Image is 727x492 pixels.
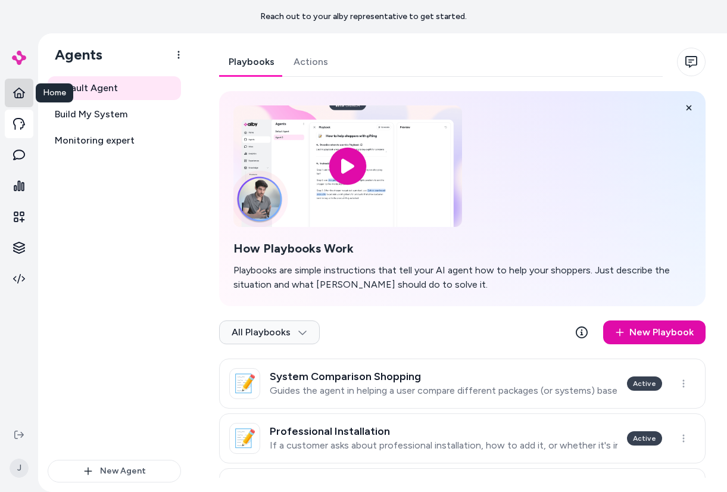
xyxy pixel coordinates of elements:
[233,241,691,256] h2: How Playbooks Work
[270,370,617,382] h3: System Comparison Shopping
[219,413,706,463] a: 📝Professional InstallationIf a customer asks about professional installation, how to add it, or w...
[233,263,691,292] p: Playbooks are simple instructions that tell your AI agent how to help your shoppers. Just describ...
[48,102,181,126] a: Build My System
[48,460,181,482] button: New Agent
[229,423,260,454] div: 📝
[270,385,617,397] p: Guides the agent in helping a user compare different packages (or systems) based on their specifi...
[219,359,706,409] a: 📝System Comparison ShoppingGuides the agent in helping a user compare different packages (or syst...
[48,129,181,152] a: Monitoring expert
[55,133,135,148] span: Monitoring expert
[55,81,118,95] span: Default Agent
[270,440,617,451] p: If a customer asks about professional installation, how to add it, or whether it's included or an...
[12,51,26,65] img: alby Logo
[48,76,181,100] a: Default Agent
[10,459,29,478] span: J
[260,11,467,23] p: Reach out to your alby representative to get started.
[36,83,73,102] div: Home
[219,320,320,344] button: All Playbooks
[232,326,307,338] span: All Playbooks
[7,449,31,487] button: J
[627,376,662,391] div: Active
[270,425,617,437] h3: Professional Installation
[284,48,338,76] a: Actions
[603,320,706,344] a: New Playbook
[229,368,260,399] div: 📝
[219,48,284,76] a: Playbooks
[55,107,127,122] span: Build My System
[45,46,102,64] h1: Agents
[627,431,662,446] div: Active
